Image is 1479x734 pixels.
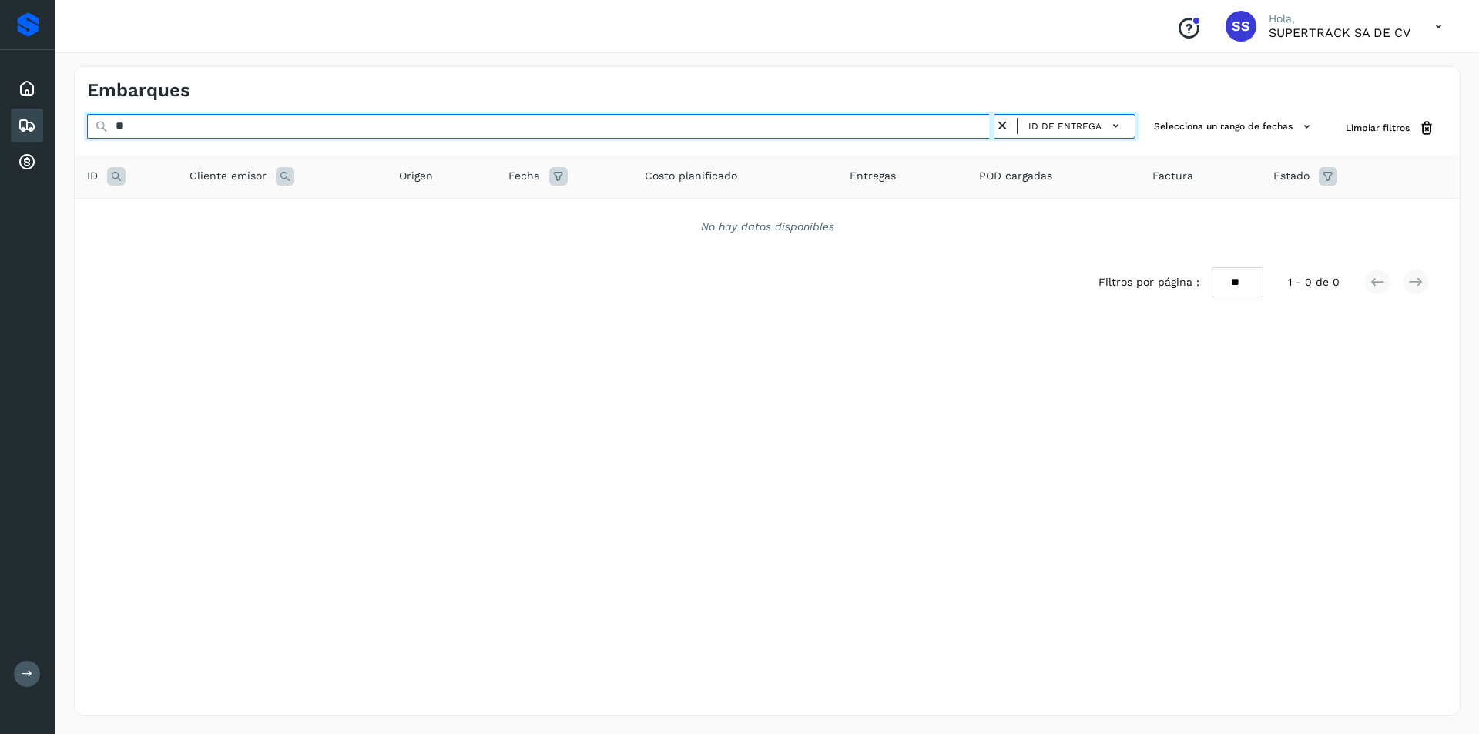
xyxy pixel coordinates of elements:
span: POD cargadas [979,168,1052,184]
div: No hay datos disponibles [95,219,1440,235]
button: Selecciona un rango de fechas [1148,114,1321,139]
div: Embarques [11,109,43,142]
p: Hola, [1269,12,1410,25]
span: Entregas [850,168,896,184]
span: Limpiar filtros [1346,121,1410,135]
div: Cuentas por cobrar [11,146,43,179]
p: SUPERTRACK SA DE CV [1269,25,1410,40]
span: ID de entrega [1028,119,1102,133]
button: Limpiar filtros [1333,114,1447,142]
span: Fecha [508,168,540,184]
span: Filtros por página : [1098,274,1199,290]
span: Cliente emisor [189,168,267,184]
span: Costo planificado [645,168,737,184]
span: ID [87,168,98,184]
div: Inicio [11,72,43,106]
h4: Embarques [87,79,190,102]
span: Estado [1273,168,1310,184]
button: ID de entrega [1024,115,1129,137]
span: 1 - 0 de 0 [1288,274,1340,290]
span: Factura [1152,168,1193,184]
span: Origen [399,168,433,184]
